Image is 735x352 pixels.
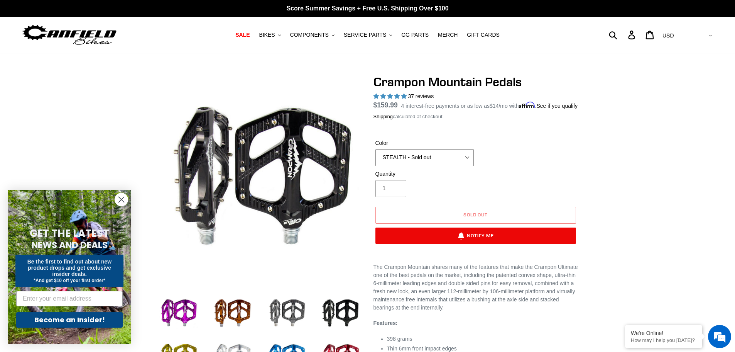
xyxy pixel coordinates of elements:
[536,103,578,109] a: See if you qualify - Learn more about Affirm Financing (opens in modal)
[34,278,105,283] span: *And get $10 off your first order*
[373,101,398,109] span: $159.99
[373,114,393,120] a: Shipping
[27,258,112,277] span: Be the first to find out about new product drops and get exclusive insider deals.
[373,75,578,89] h1: Crampon Mountain Pedals
[21,23,118,47] img: Canfield Bikes
[115,193,128,206] button: Close dialog
[373,93,408,99] span: 4.97 stars
[211,292,254,334] img: Load image into Gallery viewer, bronze
[401,100,578,110] p: 4 interest-free payments or as low as /mo with .
[16,312,123,328] button: Become an Insider!
[157,292,200,334] img: Load image into Gallery viewer, purple
[375,170,474,178] label: Quantity
[344,32,386,38] span: SERVICE PARTS
[387,335,578,343] li: 398 grams
[373,263,578,312] p: The Crampon Mountain shares many of the features that make the Crampon Ultimate one of the best p...
[397,30,433,40] a: GG PARTS
[373,320,398,326] strong: Features:
[434,30,461,40] a: MERCH
[290,32,329,38] span: COMPONENTS
[401,32,429,38] span: GG PARTS
[490,103,498,109] span: $14
[467,32,500,38] span: GIFT CARDS
[375,228,576,244] button: Notify Me
[286,30,338,40] button: COMPONENTS
[375,207,576,224] button: Sold out
[519,102,535,108] span: Affirm
[255,30,284,40] button: BIKES
[319,292,362,334] img: Load image into Gallery viewer, stealth
[408,93,434,99] span: 37 reviews
[438,32,458,38] span: MERCH
[16,291,123,306] input: Enter your email address
[613,26,633,43] input: Search
[231,30,253,40] a: SALE
[631,330,696,336] div: We're Online!
[32,239,108,251] span: NEWS AND DEALS
[259,32,275,38] span: BIKES
[631,337,696,343] p: How may I help you today?
[265,292,308,334] img: Load image into Gallery viewer, grey
[463,30,504,40] a: GIFT CARDS
[340,30,396,40] button: SERVICE PARTS
[235,32,250,38] span: SALE
[373,113,578,121] div: calculated at checkout.
[463,212,488,218] span: Sold out
[30,226,109,240] span: GET THE LATEST
[375,139,474,147] label: Color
